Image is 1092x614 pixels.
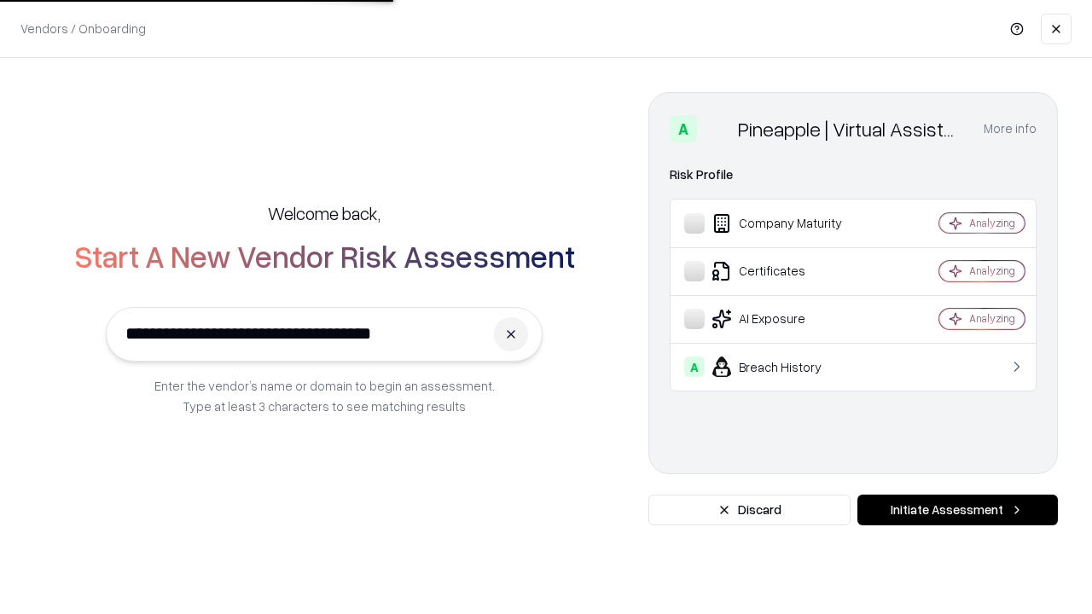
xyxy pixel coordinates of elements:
[20,20,146,38] p: Vendors / Onboarding
[74,239,575,273] h2: Start A New Vendor Risk Assessment
[684,213,888,234] div: Company Maturity
[969,216,1015,230] div: Analyzing
[969,264,1015,278] div: Analyzing
[684,309,888,329] div: AI Exposure
[648,495,851,525] button: Discard
[670,165,1037,185] div: Risk Profile
[268,201,380,225] h5: Welcome back,
[684,261,888,281] div: Certificates
[684,356,705,377] div: A
[857,495,1058,525] button: Initiate Assessment
[704,115,731,142] img: Pineapple | Virtual Assistant Agency
[154,375,495,416] p: Enter the vendor’s name or domain to begin an assessment. Type at least 3 characters to see match...
[738,115,963,142] div: Pineapple | Virtual Assistant Agency
[670,115,697,142] div: A
[984,113,1037,144] button: More info
[684,356,888,377] div: Breach History
[969,311,1015,326] div: Analyzing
